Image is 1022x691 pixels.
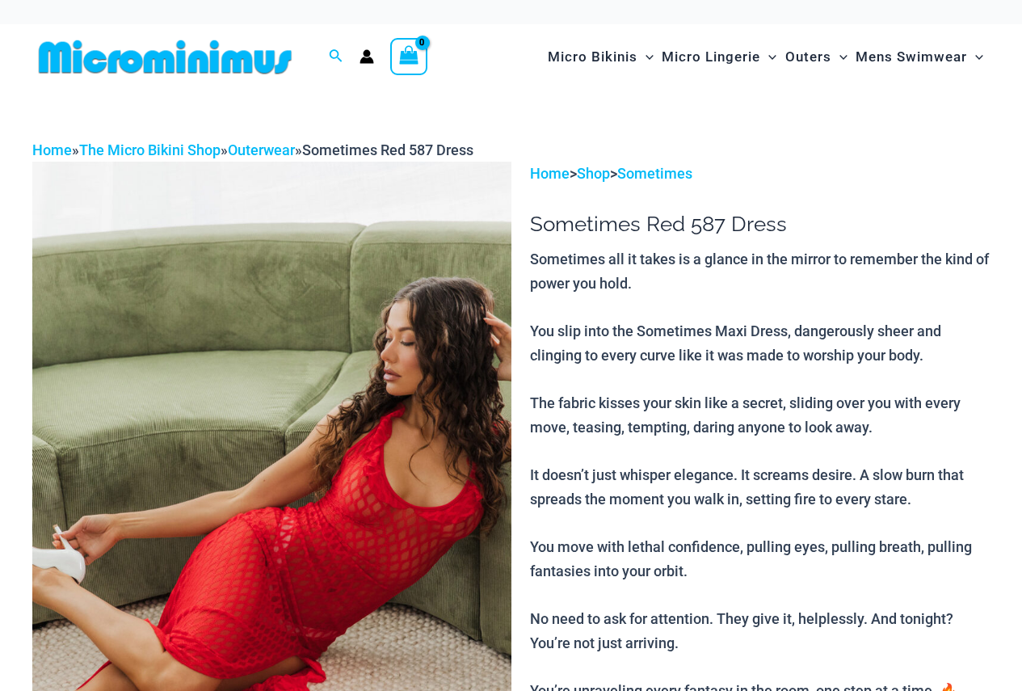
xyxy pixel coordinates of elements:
p: > > [530,162,990,186]
span: Menu Toggle [831,36,847,78]
a: The Micro Bikini Shop [79,141,221,158]
h1: Sometimes Red 587 Dress [530,212,990,237]
a: Sometimes [617,165,692,182]
span: Micro Bikinis [548,36,637,78]
span: Menu Toggle [637,36,654,78]
span: Outers [785,36,831,78]
a: OutersMenu ToggleMenu Toggle [781,32,852,82]
span: Mens Swimwear [856,36,967,78]
span: Menu Toggle [967,36,983,78]
a: Home [32,141,72,158]
span: Menu Toggle [760,36,776,78]
a: Mens SwimwearMenu ToggleMenu Toggle [852,32,987,82]
a: Outerwear [228,141,295,158]
img: MM SHOP LOGO FLAT [32,39,298,75]
a: Account icon link [360,49,374,64]
a: Micro LingerieMenu ToggleMenu Toggle [658,32,780,82]
a: Home [530,165,570,182]
span: Sometimes Red 587 Dress [302,141,473,158]
a: Micro BikinisMenu ToggleMenu Toggle [544,32,658,82]
nav: Site Navigation [541,30,990,84]
a: View Shopping Cart, empty [390,38,427,75]
span: » » » [32,141,473,158]
span: Micro Lingerie [662,36,760,78]
a: Shop [577,165,610,182]
a: Search icon link [329,47,343,67]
